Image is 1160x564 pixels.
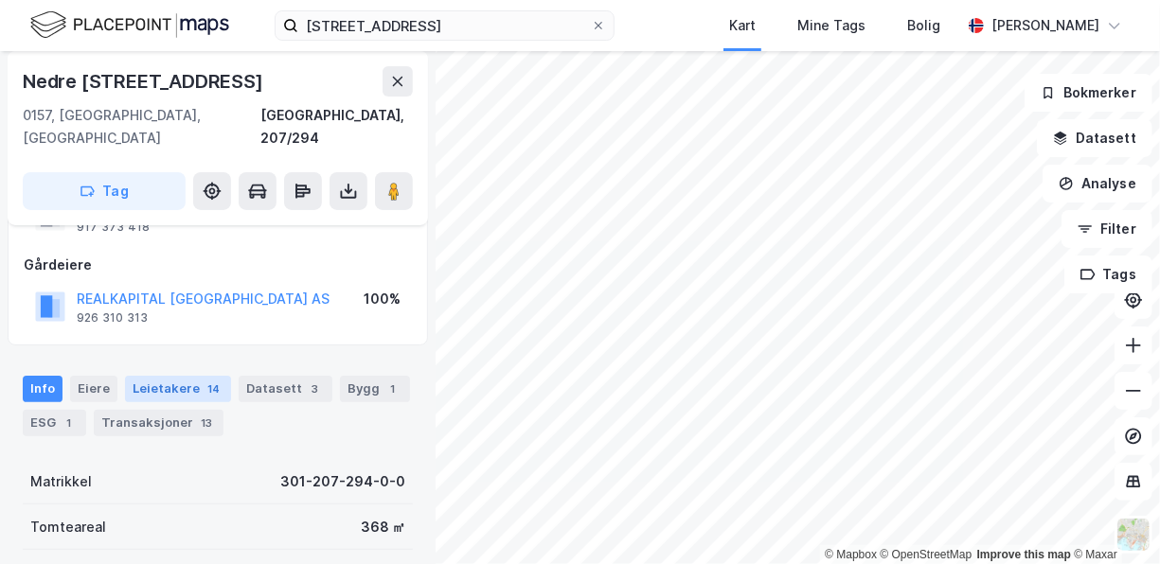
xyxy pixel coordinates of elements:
div: Nedre [STREET_ADDRESS] [23,66,267,97]
div: 368 ㎡ [361,516,405,538]
div: Mine Tags [797,14,866,37]
div: 3 [306,379,325,398]
div: 0157, [GEOGRAPHIC_DATA], [GEOGRAPHIC_DATA] [23,104,260,150]
iframe: Chat Widget [1065,473,1160,564]
div: Datasett [239,376,332,402]
div: 13 [197,414,216,432]
div: [PERSON_NAME] [991,14,1099,37]
div: Info [23,376,62,402]
div: ESG [23,410,86,436]
div: Kart [729,14,756,37]
div: Matrikkel [30,470,92,493]
div: 301-207-294-0-0 [280,470,405,493]
button: Analyse [1043,165,1152,203]
div: Bygg [340,376,410,402]
a: Improve this map [977,548,1071,561]
div: 1 [384,379,402,398]
button: Bokmerker [1025,74,1152,112]
button: Tag [23,172,186,210]
button: Tags [1064,256,1152,293]
div: Leietakere [125,376,231,402]
div: 926 310 313 [77,310,148,326]
div: Gårdeiere [24,254,412,276]
div: 917 373 418 [77,220,150,235]
div: Tomteareal [30,516,106,538]
div: Bolig [907,14,940,37]
div: Kontrollprogram for chat [1065,473,1160,564]
a: OpenStreetMap [881,548,973,561]
div: 100% [364,288,401,310]
div: [GEOGRAPHIC_DATA], 207/294 [260,104,413,150]
div: 1 [60,414,79,432]
input: Søk på adresse, matrikkel, gårdeiere, leietakere eller personer [298,11,591,40]
div: Transaksjoner [94,410,223,436]
img: logo.f888ab2527a4732fd821a326f86c7f29.svg [30,9,229,42]
div: 14 [204,379,223,398]
button: Datasett [1037,119,1152,157]
div: Eiere [70,376,117,402]
button: Filter [1062,210,1152,248]
a: Mapbox [825,548,877,561]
